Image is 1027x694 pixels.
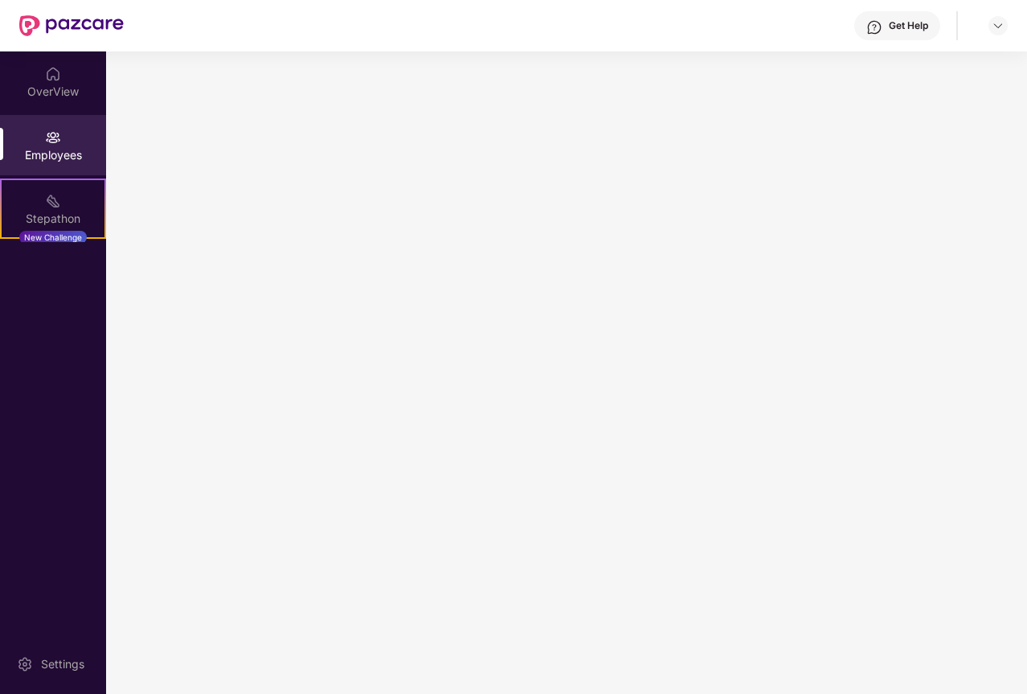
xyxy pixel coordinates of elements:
img: svg+xml;base64,PHN2ZyB4bWxucz0iaHR0cDovL3d3dy53My5vcmcvMjAwMC9zdmciIHdpZHRoPSIyMSIgaGVpZ2h0PSIyMC... [45,193,61,209]
img: svg+xml;base64,PHN2ZyBpZD0iU2V0dGluZy0yMHgyMCIgeG1sbnM9Imh0dHA6Ly93d3cudzMub3JnLzIwMDAvc3ZnIiB3aW... [17,656,33,672]
img: New Pazcare Logo [19,15,124,36]
div: Get Help [889,19,928,32]
img: svg+xml;base64,PHN2ZyBpZD0iRW1wbG95ZWVzIiB4bWxucz0iaHR0cDovL3d3dy53My5vcmcvMjAwMC9zdmciIHdpZHRoPS... [45,129,61,146]
img: svg+xml;base64,PHN2ZyBpZD0iRHJvcGRvd24tMzJ4MzIiIHhtbG5zPSJodHRwOi8vd3d3LnczLm9yZy8yMDAwL3N2ZyIgd2... [992,19,1004,32]
div: Settings [36,656,89,672]
div: Stepathon [2,211,104,227]
div: New Challenge [19,231,87,244]
img: svg+xml;base64,PHN2ZyBpZD0iSG9tZSIgeG1sbnM9Imh0dHA6Ly93d3cudzMub3JnLzIwMDAvc3ZnIiB3aWR0aD0iMjAiIG... [45,66,61,82]
img: svg+xml;base64,PHN2ZyBpZD0iSGVscC0zMngzMiIgeG1sbnM9Imh0dHA6Ly93d3cudzMub3JnLzIwMDAvc3ZnIiB3aWR0aD... [866,19,882,35]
